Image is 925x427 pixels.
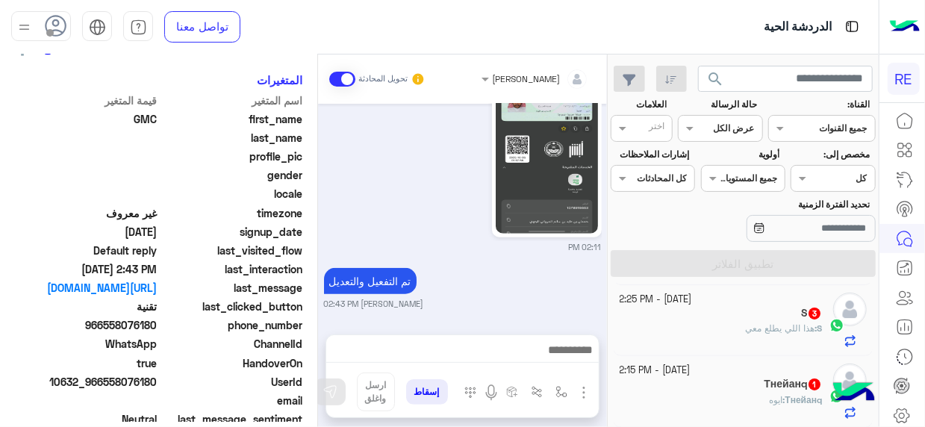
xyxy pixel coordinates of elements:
label: القناة: [770,98,871,111]
img: select flow [555,386,567,398]
span: first_name [161,111,303,127]
span: اسم المتغير [161,93,303,108]
label: العلامات [612,98,667,111]
button: select flow [549,380,574,405]
span: last_visited_flow [161,243,303,258]
h5: Тнейанq [764,378,822,390]
span: null [15,393,158,408]
img: defaultAdmin.png [833,364,867,397]
span: last_name [161,130,303,146]
span: gender [161,167,303,183]
span: 10632_966558076180 [15,374,158,390]
span: last_interaction [161,261,303,277]
img: tab [130,19,147,36]
span: تقنية [15,299,158,314]
span: last_clicked_button [161,299,303,314]
span: locale [161,186,303,202]
span: 966558076180 [15,317,158,333]
small: [DATE] - 2:15 PM [620,364,691,378]
img: defaultAdmin.png [833,293,867,326]
img: WhatsApp [829,318,844,333]
span: ChannelId [161,336,303,352]
span: 2023-03-17T14:18:12.647Z [15,224,158,240]
span: ايوه [769,394,782,405]
small: [DATE] - 2:25 PM [620,293,692,307]
span: email [161,393,303,408]
img: Trigger scenario [531,386,543,398]
span: هذا اللي يطلع معي [745,322,815,334]
span: UserId [161,374,303,390]
a: تواصل معنا [164,11,240,43]
span: timezone [161,205,303,221]
span: last_message_sentiment [161,411,303,427]
img: send attachment [575,384,593,402]
span: true [15,355,158,371]
span: Тнейанq [785,394,822,405]
span: HandoverOn [161,355,303,371]
div: RE [888,63,920,95]
span: null [15,167,158,183]
span: 0 [15,411,158,427]
img: create order [506,386,518,398]
img: profile [15,18,34,37]
small: 02:11 PM [569,241,602,253]
span: غير معروف [15,205,158,221]
img: 1975769926609803.jpg [496,52,598,234]
span: 1 [809,378,820,390]
button: search [698,66,735,98]
span: null [15,186,158,202]
b: : [782,394,822,405]
span: 2025-10-05T11:43:30.175Z [15,261,158,277]
span: 2 [15,336,158,352]
img: make a call [464,387,476,399]
a: [URL][DOMAIN_NAME] [15,280,158,296]
label: حالة الرسالة [680,98,757,111]
span: last_message [161,280,303,296]
b: : [815,322,822,334]
label: أولوية [703,148,779,161]
img: send message [323,384,337,399]
a: tab [123,11,153,43]
small: [PERSON_NAME] 02:43 PM [324,298,424,310]
h5: S [801,307,822,320]
img: tab [843,17,862,36]
img: hulul-logo.png [828,367,880,420]
button: إسقاط [406,379,448,405]
label: مخصص إلى: [793,148,870,161]
img: Logo [890,11,920,43]
span: [PERSON_NAME] [493,73,561,84]
label: إشارات الملاحظات [612,148,689,161]
button: ارسل واغلق [357,373,395,411]
label: تحديد الفترة الزمنية [703,198,870,211]
img: tab [89,19,106,36]
small: تحويل المحادثة [358,73,408,85]
span: search [707,70,725,88]
span: profile_pic [161,149,303,164]
span: S [817,322,822,334]
span: 3 [809,308,820,320]
p: الدردشة الحية [764,17,832,37]
span: phone_number [161,317,303,333]
span: GMC [15,111,158,127]
button: تطبيق الفلاتر [611,250,876,277]
p: 5/10/2025, 2:43 PM [324,268,417,294]
span: signup_date [161,224,303,240]
img: send voice note [482,384,500,402]
div: اختر [649,119,667,137]
span: Default reply [15,243,158,258]
h6: المتغيرات [257,73,302,87]
button: create order [500,380,525,405]
button: Trigger scenario [525,380,549,405]
span: قيمة المتغير [15,93,158,108]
